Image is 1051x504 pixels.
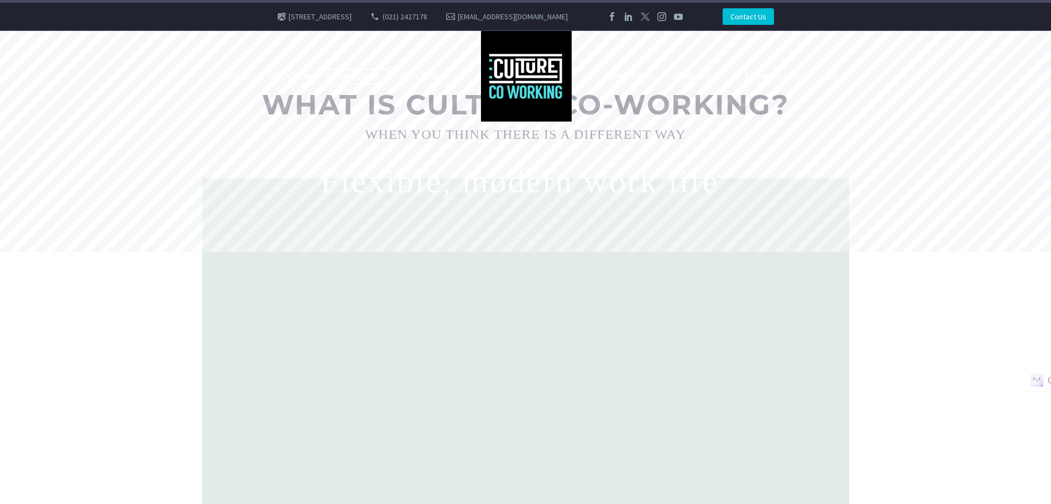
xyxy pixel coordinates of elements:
a: (021) 2427178 [383,12,427,22]
a: CONTACT US [664,70,734,83]
a: MEMBER LOGIN [737,70,818,83]
a: ABOUT US [327,69,389,85]
a: WE OFFER [601,70,661,83]
a: [EMAIL_ADDRESS][DOMAIN_NAME] [458,12,568,22]
div: [STREET_ADDRESS] [268,8,361,25]
a: OUR BLOG [391,70,452,83]
a: LOCATIONS [260,70,325,83]
a: HOME [216,70,257,83]
a: Contact Us [723,8,774,25]
img: Culture Co-Working [481,31,572,122]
